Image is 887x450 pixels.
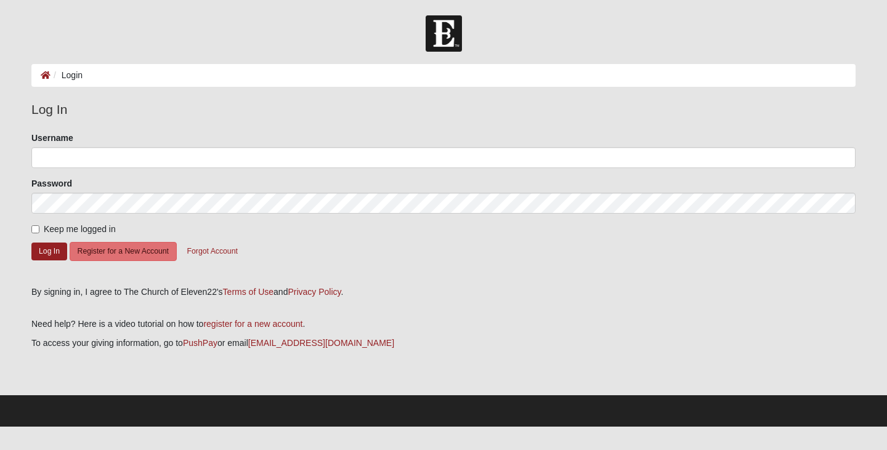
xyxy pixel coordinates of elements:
button: Forgot Account [179,242,246,261]
p: To access your giving information, go to or email [31,337,856,350]
p: Need help? Here is a video tutorial on how to . [31,318,856,331]
span: Keep me logged in [44,224,116,234]
a: Privacy Policy [288,287,341,297]
a: [EMAIL_ADDRESS][DOMAIN_NAME] [248,338,394,348]
img: Church of Eleven22 Logo [426,15,462,52]
button: Register for a New Account [70,242,177,261]
label: Username [31,132,73,144]
button: Log In [31,243,67,260]
a: PushPay [183,338,217,348]
input: Keep me logged in [31,225,39,233]
label: Password [31,177,72,190]
li: Login [51,69,83,82]
div: By signing in, I agree to The Church of Eleven22's and . [31,286,856,299]
a: register for a new account [203,319,302,329]
legend: Log In [31,100,856,119]
a: Terms of Use [223,287,273,297]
